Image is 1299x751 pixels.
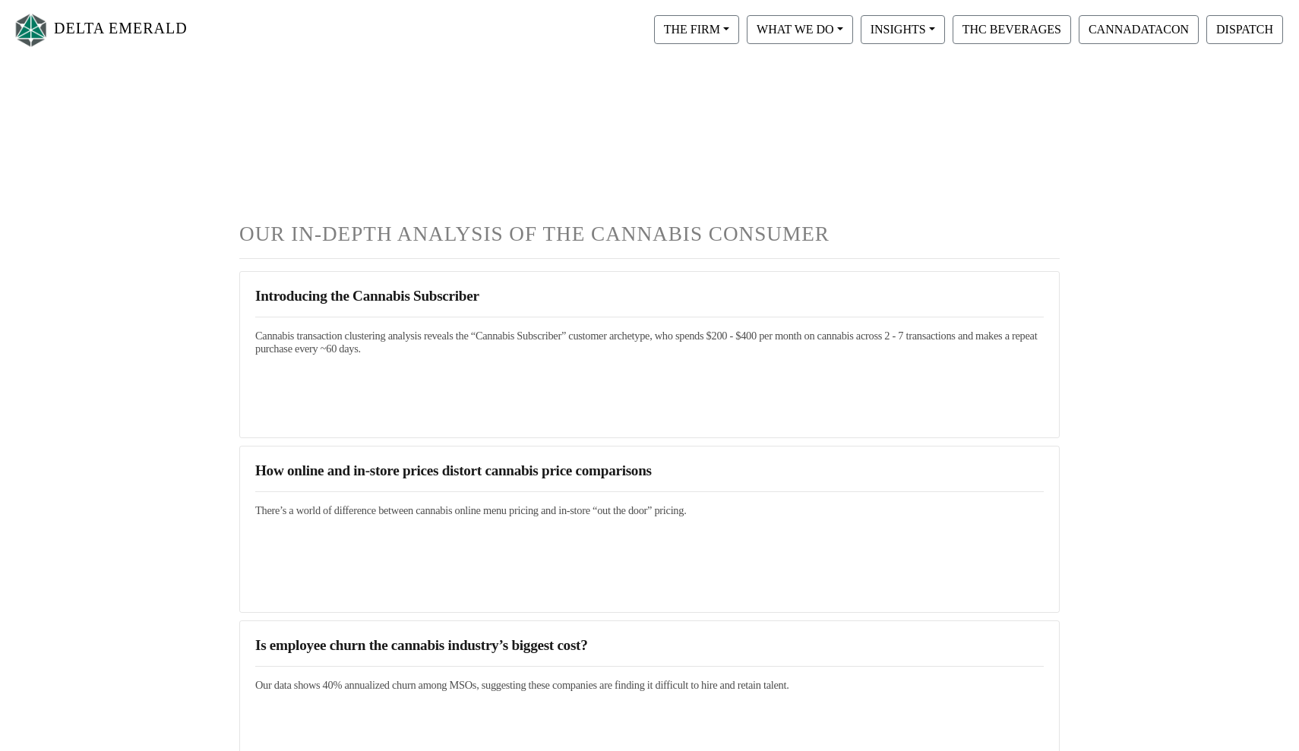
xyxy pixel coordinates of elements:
img: Logo [12,10,50,50]
button: THE FIRM [654,15,739,44]
h1: OUR IN-DEPTH ANALYSIS OF THE CANNABIS CONSUMER [239,222,1060,247]
a: Is employee churn the cannabis industry’s biggest cost?Our data shows 40% annualized churn among ... [255,636,1044,692]
a: DELTA EMERALD [12,6,188,54]
a: How online and in-store prices distort cannabis price comparisonsThere’s a world of difference be... [255,462,1044,517]
h3: Introducing the Cannabis Subscriber [255,287,1044,305]
a: DISPATCH [1203,22,1287,35]
a: THC BEVERAGES [949,22,1075,35]
h5: Our data shows 40% annualized churn among MSOs, suggesting these companies are finding it difficu... [255,679,1044,692]
a: Introducing the Cannabis SubscriberCannabis transaction clustering analysis reveals the “Cannabis... [255,287,1044,356]
button: CANNADATACON [1079,15,1199,44]
h5: Cannabis transaction clustering analysis reveals the “Cannabis Subscriber” customer archetype, wh... [255,330,1044,356]
button: INSIGHTS [861,15,945,44]
h3: How online and in-store prices distort cannabis price comparisons [255,462,1044,479]
button: THC BEVERAGES [953,15,1071,44]
h5: There’s a world of difference between cannabis online menu pricing and in-store “out the door” pr... [255,504,1044,517]
h3: Is employee churn the cannabis industry’s biggest cost? [255,636,1044,654]
button: WHAT WE DO [747,15,853,44]
a: CANNADATACON [1075,22,1203,35]
button: DISPATCH [1206,15,1283,44]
